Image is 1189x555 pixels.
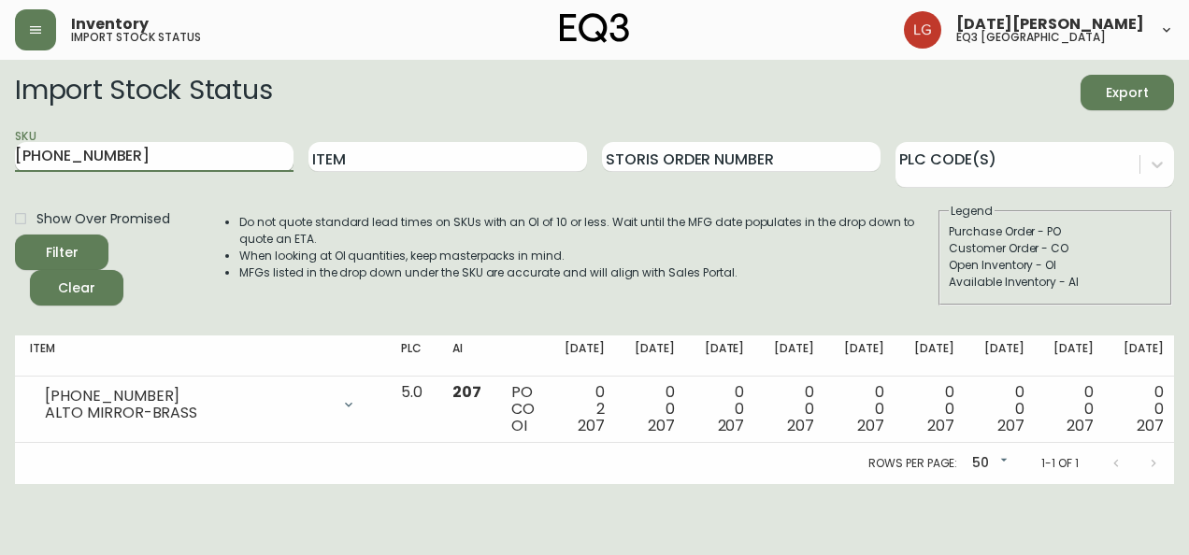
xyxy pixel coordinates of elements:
[1137,415,1164,436] span: 207
[1041,455,1079,472] p: 1-1 of 1
[511,415,527,436] span: OI
[578,415,605,436] span: 207
[956,32,1106,43] h5: eq3 [GEOGRAPHIC_DATA]
[857,415,884,436] span: 207
[15,335,386,377] th: Item
[969,335,1039,377] th: [DATE]
[386,377,437,443] td: 5.0
[868,455,957,472] p: Rows per page:
[71,17,149,32] span: Inventory
[239,264,937,281] li: MFGs listed in the drop down under the SKU are accurate and will align with Sales Portal.
[787,415,814,436] span: 207
[984,384,1024,434] div: 0 0
[1096,81,1159,105] span: Export
[635,384,675,434] div: 0 0
[560,13,629,43] img: logo
[437,335,496,377] th: AI
[1039,335,1109,377] th: [DATE]
[550,335,620,377] th: [DATE]
[927,415,954,436] span: 207
[386,335,437,377] th: PLC
[1053,384,1094,434] div: 0 0
[759,335,829,377] th: [DATE]
[914,384,954,434] div: 0 0
[511,384,535,434] div: PO CO
[829,335,899,377] th: [DATE]
[45,277,108,300] span: Clear
[239,214,937,248] li: Do not quote standard lead times on SKUs with an OI of 10 or less. Wait until the MFG date popula...
[949,240,1162,257] div: Customer Order - CO
[36,209,170,229] span: Show Over Promised
[30,270,123,306] button: Clear
[45,405,330,421] div: ALTO MIRROR-BRASS
[15,235,108,270] button: Filter
[1124,384,1164,434] div: 0 0
[705,384,745,434] div: 0 0
[1067,415,1094,436] span: 207
[30,384,371,425] div: [PHONE_NUMBER]ALTO MIRROR-BRASS
[620,335,690,377] th: [DATE]
[965,448,1011,479] div: 50
[71,32,201,43] h5: import stock status
[45,388,330,405] div: [PHONE_NUMBER]
[956,17,1144,32] span: [DATE][PERSON_NAME]
[904,11,941,49] img: 2638f148bab13be18035375ceda1d187
[997,415,1024,436] span: 207
[949,203,995,220] legend: Legend
[648,415,675,436] span: 207
[690,335,760,377] th: [DATE]
[949,274,1162,291] div: Available Inventory - AI
[718,415,745,436] span: 207
[844,384,884,434] div: 0 0
[452,381,481,403] span: 207
[15,75,272,110] h2: Import Stock Status
[1081,75,1174,110] button: Export
[1109,335,1179,377] th: [DATE]
[899,335,969,377] th: [DATE]
[239,248,937,264] li: When looking at OI quantities, keep masterpacks in mind.
[565,384,605,434] div: 0 2
[949,257,1162,274] div: Open Inventory - OI
[46,241,79,264] div: Filter
[774,384,814,434] div: 0 0
[949,223,1162,240] div: Purchase Order - PO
